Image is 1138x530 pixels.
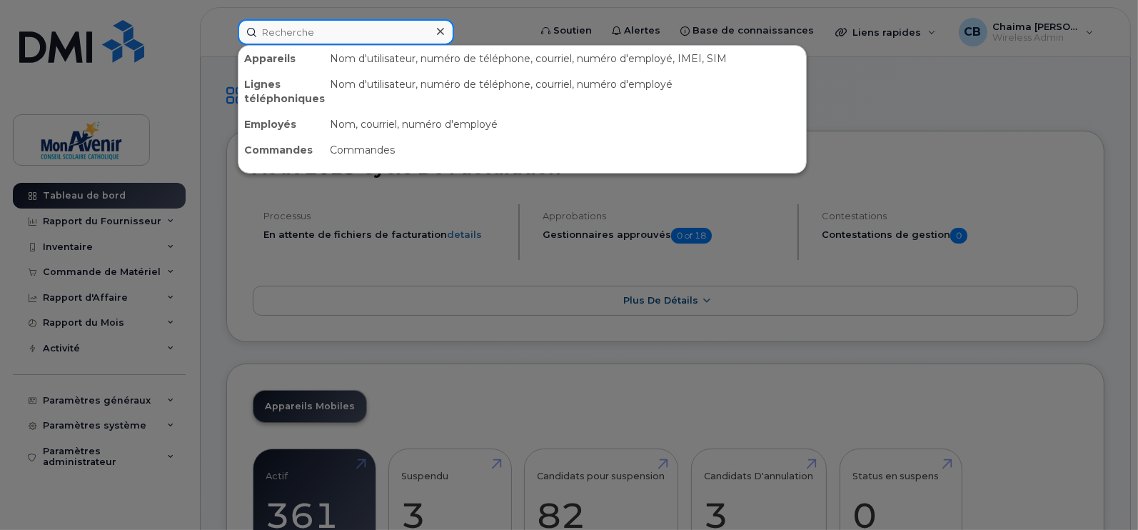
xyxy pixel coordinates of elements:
[238,137,324,163] div: Commandes
[238,46,324,71] div: Appareils
[238,111,324,137] div: Employés
[324,71,806,111] div: Nom d'utilisateur, numéro de téléphone, courriel, numéro d'employé
[324,111,806,137] div: Nom, courriel, numéro d'employé
[324,46,806,71] div: Nom d'utilisateur, numéro de téléphone, courriel, numéro d'employé, IMEI, SIM
[324,137,806,163] div: Commandes
[238,71,324,111] div: Lignes téléphoniques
